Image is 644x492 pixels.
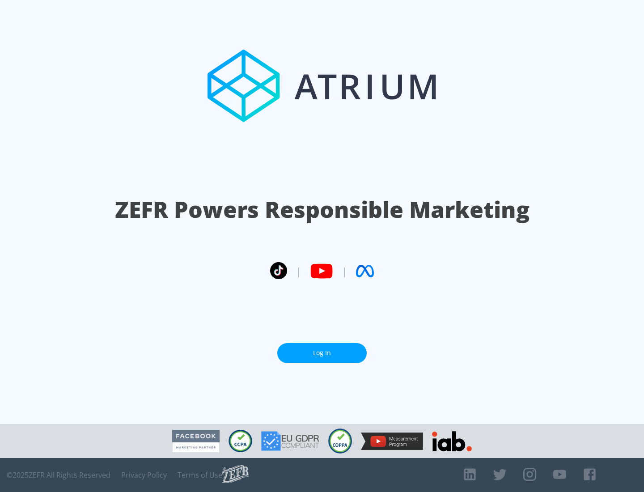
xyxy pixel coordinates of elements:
img: GDPR Compliant [261,431,319,451]
span: | [296,264,301,278]
a: Terms of Use [178,471,222,479]
img: COPPA Compliant [328,428,352,454]
span: | [342,264,347,278]
a: Privacy Policy [121,471,167,479]
img: YouTube Measurement Program [361,433,423,450]
img: IAB [432,431,472,451]
img: CCPA Compliant [229,430,252,452]
span: © 2025 ZEFR All Rights Reserved [7,471,110,479]
img: Facebook Marketing Partner [172,430,220,453]
h1: ZEFR Powers Responsible Marketing [115,194,530,225]
a: Log In [277,343,367,363]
